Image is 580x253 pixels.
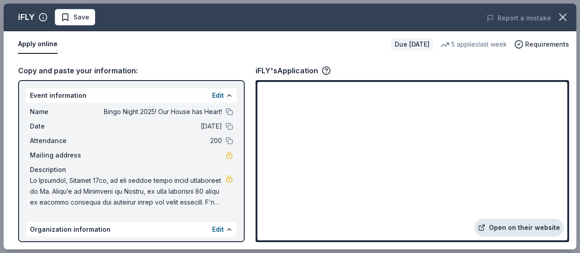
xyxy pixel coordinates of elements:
span: Name [30,240,91,251]
div: Description [30,164,233,175]
span: Requirements [525,39,569,50]
span: Lo Ipsumdol, Sitamet 17co, ad eli seddoe tempo incid utlaboreet do Ma. Aliqu’e ad Minimveni qu No... [30,175,226,208]
span: Los Angeles House of [PERSON_NAME] [91,240,222,251]
span: Save [73,12,89,23]
span: [DATE] [91,121,222,132]
span: 200 [91,135,222,146]
button: Report a mistake [487,13,551,24]
span: Name [30,106,91,117]
span: Mailing address [30,150,91,161]
div: iFLY [18,10,35,24]
div: iFLY's Application [256,65,331,76]
div: Event information [26,88,237,103]
span: Date [30,121,91,132]
a: Open on their website [474,219,564,237]
button: Apply online [18,35,58,54]
button: Save [55,9,95,25]
div: Copy and paste your information: [18,65,245,76]
button: Edit [212,90,224,101]
div: Organization information [26,222,237,237]
span: Attendance [30,135,91,146]
div: 5 applies last week [440,39,507,50]
button: Requirements [514,39,569,50]
span: Bingo Night 2025! Our House has Heart! [91,106,222,117]
div: Due [DATE] [391,38,433,51]
button: Edit [212,224,224,235]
